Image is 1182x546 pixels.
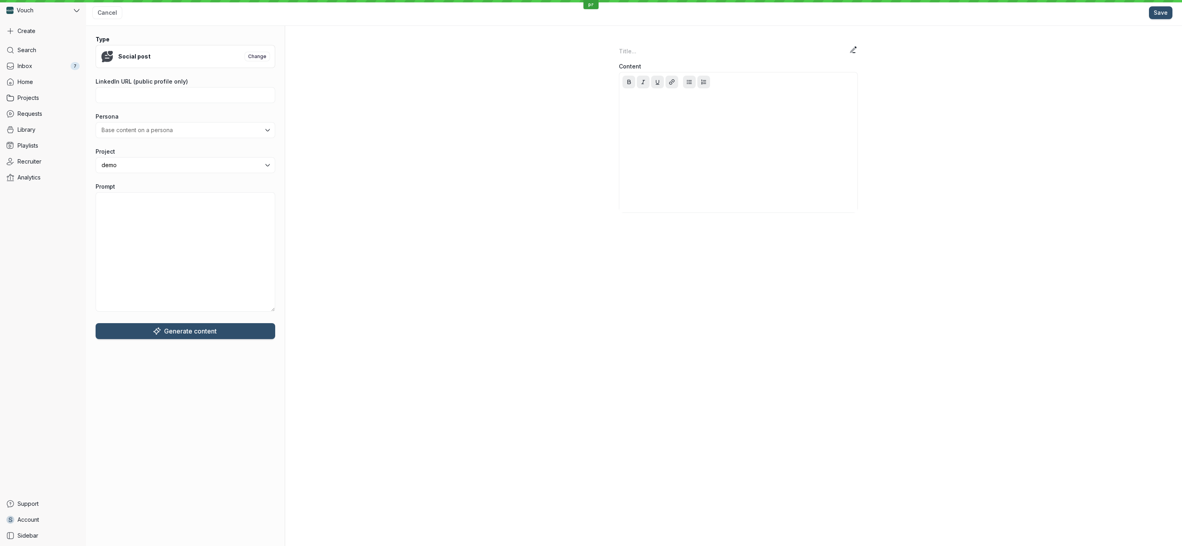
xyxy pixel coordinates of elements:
[96,35,275,43] p: Type
[1149,6,1172,19] button: Save
[1154,9,1168,17] span: Save
[619,62,641,70] span: Content
[637,76,650,88] button: Italic
[18,126,35,134] span: Library
[164,327,217,335] span: Generate content
[619,42,844,58] input: Title...
[3,513,83,527] a: SAccount
[18,174,41,181] span: Analytics
[683,76,696,88] button: Bullet list
[17,6,33,14] span: Vouch
[651,76,664,88] button: Underline
[101,126,264,135] input: Base content on a persona
[96,323,275,339] button: Generate content
[3,497,83,511] a: Support
[18,110,42,118] span: Requests
[18,158,41,166] span: Recruiter
[245,52,270,61] button: Change
[3,3,72,18] div: Vouch
[3,75,83,89] a: Home
[3,123,83,137] a: Library
[18,62,32,70] span: Inbox
[3,59,83,73] a: Inbox7
[18,142,38,150] span: Playlists
[248,53,266,60] span: Change
[92,6,122,19] a: Cancel
[665,76,678,88] button: Add hyperlink
[3,3,83,18] button: Vouch avatarVouch
[18,516,39,524] span: Account
[18,46,36,54] span: Search
[697,76,710,88] button: Ordered list
[3,528,83,543] a: Sidebar
[8,516,13,524] span: S
[18,27,35,35] span: Create
[18,78,33,86] span: Home
[18,532,38,540] span: Sidebar
[849,45,858,55] svg: Edit title
[96,183,115,191] span: Prompt
[3,91,83,105] a: Projects
[101,50,240,63] div: Social post
[18,94,39,102] span: Projects
[18,500,39,508] span: Support
[96,113,119,121] span: Persona
[6,7,14,14] img: Vouch avatar
[98,9,117,17] div: Cancel
[96,78,188,86] span: LinkedIn URL (public profile only)
[101,161,264,170] input: Base content on a project
[3,107,83,121] a: Requests
[3,154,83,169] a: Recruiter
[3,43,83,57] a: Search
[622,76,635,88] button: Bold
[96,148,115,156] span: Project
[3,24,83,38] button: Create
[3,138,83,153] a: Playlists
[3,170,83,185] a: Analytics
[70,62,80,70] div: 7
